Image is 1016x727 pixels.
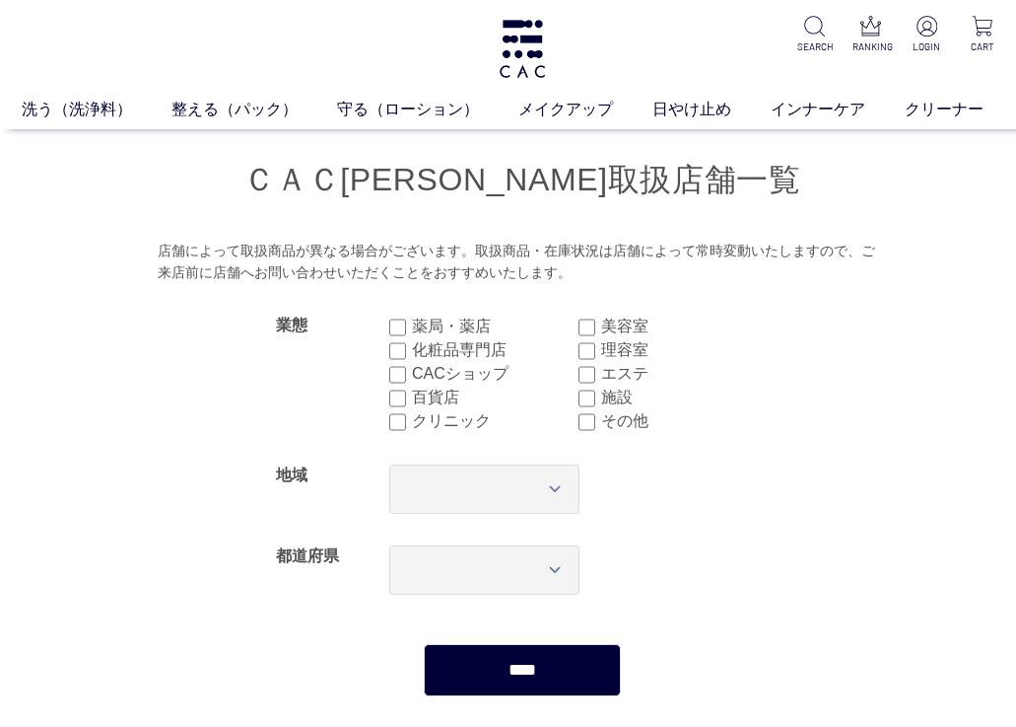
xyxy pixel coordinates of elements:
p: CART [965,39,1000,54]
label: 百貨店 [412,386,578,409]
label: 都道府県 [276,547,339,564]
a: CART [965,16,1000,54]
a: RANKING [852,16,888,54]
label: クリニック [412,409,578,433]
div: 店舗によって取扱商品が異なる場合がございます。取扱商品・在庫状況は店舗によって常時変動いたしますので、ご来店前に店舗へお問い合わせいただくことをおすすめいたします。 [158,241,888,283]
label: 施設 [601,386,768,409]
a: LOGIN [909,16,944,54]
label: 化粧品専門店 [412,338,578,362]
a: 守る（ローション） [337,98,518,121]
label: CACショップ [412,362,578,386]
a: メイクアップ [518,98,652,121]
h1: ＣＡＣ[PERSON_NAME]取扱店舗一覧 [30,159,1015,201]
a: 日やけ止め [652,98,771,121]
label: 地域 [276,467,307,483]
label: 美容室 [601,315,768,338]
a: インナーケア [771,98,905,121]
img: logo [497,20,548,78]
a: 整える（パック） [171,98,337,121]
label: 薬局・薬店 [412,315,578,338]
label: 業態 [276,317,307,333]
label: その他 [601,409,768,433]
label: 理容室 [601,338,768,362]
a: SEARCH [797,16,833,54]
p: LOGIN [909,39,944,54]
p: SEARCH [797,39,833,54]
a: 洗う（洗浄料） [22,98,171,121]
label: エステ [601,362,768,386]
p: RANKING [852,39,888,54]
